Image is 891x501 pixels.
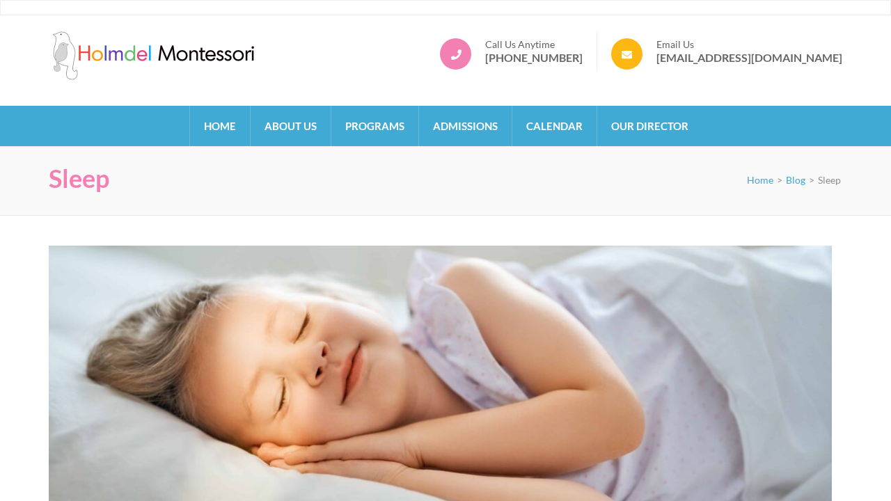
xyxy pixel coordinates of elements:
a: Admissions [419,106,512,146]
span: Call Us Anytime [485,38,583,51]
h1: Sleep [49,164,109,193]
a: Home [190,106,250,146]
a: Calendar [512,106,597,146]
a: Programs [331,106,418,146]
span: > [809,174,814,186]
a: [EMAIL_ADDRESS][DOMAIN_NAME] [656,51,842,65]
img: Holmdel Montessori School [49,31,258,80]
a: Home [747,174,773,186]
a: [PHONE_NUMBER] [485,51,583,65]
a: Blog [786,174,805,186]
span: Email Us [656,38,842,51]
a: Our Director [597,106,702,146]
span: > [777,174,782,186]
a: About Us [251,106,331,146]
